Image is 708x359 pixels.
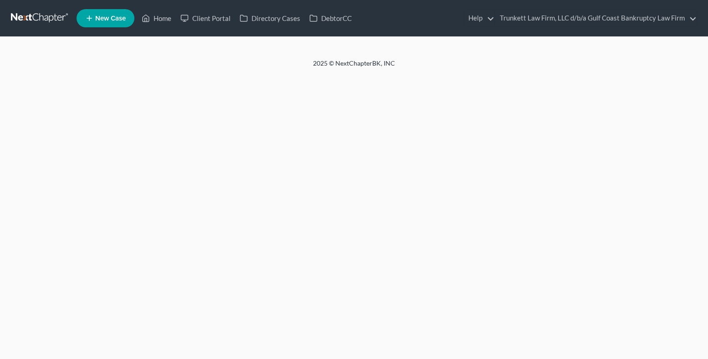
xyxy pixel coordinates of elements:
new-legal-case-button: New Case [77,9,134,27]
a: DebtorCC [305,10,356,26]
a: Home [137,10,176,26]
a: Trunkett Law Firm, LLC d/b/a Gulf Coast Bankruptcy Law Firm [495,10,697,26]
a: Help [464,10,494,26]
a: Client Portal [176,10,235,26]
a: Directory Cases [235,10,305,26]
div: 2025 © NextChapterBK, INC [94,59,614,75]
